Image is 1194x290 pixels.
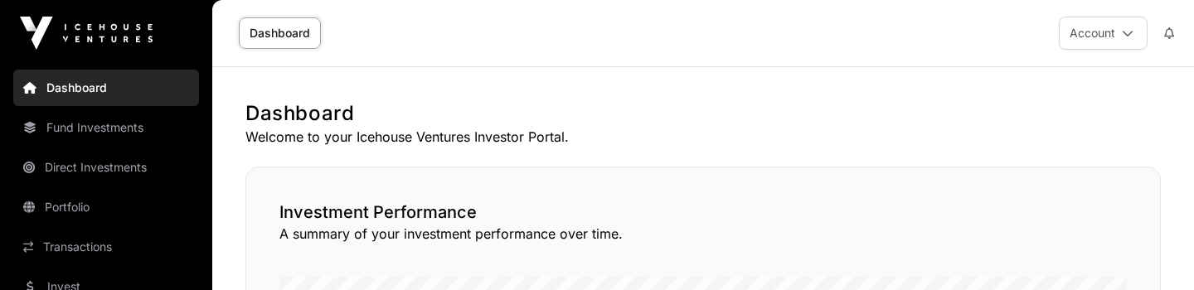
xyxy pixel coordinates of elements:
h2: Investment Performance [279,201,1127,224]
a: Dashboard [13,70,199,106]
a: Fund Investments [13,109,199,146]
a: Dashboard [239,17,321,49]
iframe: Chat Widget [1111,210,1194,290]
img: Icehouse Ventures Logo [20,17,153,50]
a: Transactions [13,229,199,265]
p: A summary of your investment performance over time. [279,224,1127,244]
a: Portfolio [13,189,199,225]
button: Account [1059,17,1148,50]
h1: Dashboard [245,100,1161,127]
p: Welcome to your Icehouse Ventures Investor Portal. [245,127,1161,147]
a: Direct Investments [13,149,199,186]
